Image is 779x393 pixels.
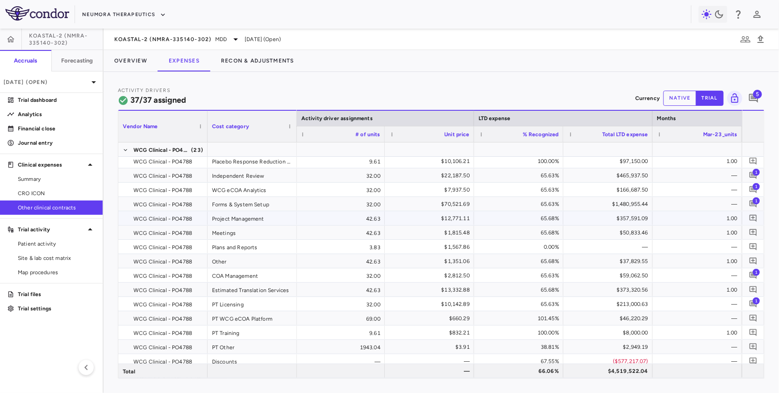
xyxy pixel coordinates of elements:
svg: Add comment [749,185,758,194]
svg: Add comment [749,300,758,308]
button: Add comment [747,326,759,339]
div: 65.63% [482,168,559,183]
div: — [661,311,737,326]
svg: Add comment [749,257,758,265]
button: native [663,91,696,106]
img: logo-full-SnFGN8VE.png [5,6,69,21]
div: $13,332.88 [393,283,470,297]
button: Add comment [746,91,761,106]
div: — [661,354,737,368]
svg: Add comment [749,271,758,280]
div: $50,833.46 [571,226,648,240]
span: LTD expense [479,115,511,121]
span: KOASTAL-2 (NMRA-335140-302) [29,32,103,46]
p: Clinical expenses [18,161,85,169]
div: PT Training [208,326,297,339]
div: 65.68% [482,226,559,240]
button: Add comment [747,184,759,196]
div: 65.63% [482,268,559,283]
p: Trial files [18,290,96,298]
div: 1.00 [661,154,737,168]
div: PT WCG eCOA Platform [208,311,297,325]
button: Add comment [747,241,759,253]
button: Add comment [747,355,759,367]
button: Expenses [158,50,210,71]
div: $1,567.86 [393,240,470,254]
div: — [661,340,737,354]
div: 42.63 [296,283,385,297]
button: Add comment [747,284,759,296]
span: WCG Clinical - PO4788 [133,297,192,312]
span: WCG Clinical - PO4788 [133,283,192,297]
div: 1943.04 [296,340,385,354]
div: 65.68% [482,283,559,297]
span: Unit price [445,131,470,138]
span: WCG Clinical - PO4788 [133,169,192,183]
div: Forms & System Setup [208,197,297,211]
span: 1 [753,197,760,204]
span: 1 [753,268,760,276]
div: 9.61 [296,326,385,339]
div: 100.00% [482,326,559,340]
div: WCG eCOA Analytics [208,183,297,196]
button: Add comment [747,312,759,324]
h6: 37/37 assigned [130,94,186,106]
svg: Add comment [749,357,758,365]
button: Neumora Therapeutics [82,8,166,22]
span: Total LTD expense [602,131,648,138]
svg: Add comment [749,214,758,222]
svg: Add comment [749,200,758,208]
span: WCG Clinical - PO4788 [133,312,192,326]
div: $1,815.48 [393,226,470,240]
button: Overview [104,50,158,71]
button: Add comment [747,269,759,281]
span: Activity driver assignments [301,115,373,121]
div: 32.00 [296,183,385,196]
div: $213,000.63 [571,297,648,311]
div: 1.00 [661,283,737,297]
button: Add comment [747,155,759,167]
div: — [661,197,737,211]
span: Map procedures [18,268,96,276]
div: 1.00 [661,254,737,268]
div: ($577,217.07) [571,354,648,368]
div: — [661,168,737,183]
div: 65.63% [482,197,559,211]
div: 32.00 [296,197,385,211]
button: Add comment [747,341,759,353]
button: Add comment [747,255,759,267]
span: 1 [753,183,760,190]
svg: Add comment [749,314,758,322]
div: 0.00% [482,240,559,254]
div: $166,687.50 [571,183,648,197]
p: Analytics [18,110,96,118]
div: 65.63% [482,183,559,197]
svg: Add comment [749,157,758,165]
div: — [661,297,737,311]
div: Placebo Response Reduction Training [208,154,297,168]
span: WCG Clinical - PO4788 [133,183,192,197]
h6: Accruals [14,57,37,65]
div: — [296,354,385,368]
div: 42.63 [296,226,385,239]
span: (23) [191,143,203,157]
div: $4,519,522.04 [571,364,648,378]
span: WCG Clinical - PO4788 [133,255,192,269]
button: Recon & Adjustments [210,50,305,71]
span: # of units [356,131,381,138]
div: 65.63% [482,297,559,311]
div: Project Management [208,211,297,225]
span: WCG Clinical - PO4788 [133,240,192,255]
div: 1.00 [661,211,737,226]
div: Other [208,254,297,268]
span: WCG Clinical - PO4788 [133,212,192,226]
div: $660.29 [393,311,470,326]
div: $1,351.06 [393,254,470,268]
div: $1,480,955.44 [571,197,648,211]
div: Discounts [208,354,297,368]
p: Financial close [18,125,96,133]
div: 32.00 [296,168,385,182]
div: 1.00 [661,226,737,240]
div: Estimated Translation Services [208,283,297,297]
p: [DATE] (Open) [4,78,88,86]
